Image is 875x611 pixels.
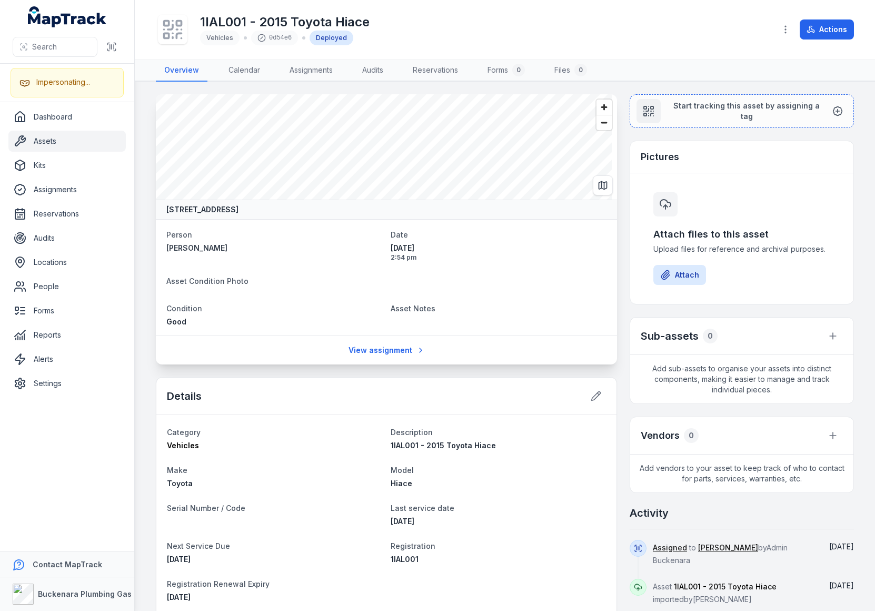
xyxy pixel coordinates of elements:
div: Deployed [310,31,353,45]
a: Kits [8,155,126,176]
span: 1IAL001 - 2015 Toyota Hiace [391,441,496,450]
a: Assets [8,131,126,152]
span: Registration Renewal Expiry [167,579,270,588]
a: Assigned [653,543,687,553]
span: Toyota [167,479,193,488]
h3: Vendors [641,428,680,443]
span: Hiace [391,479,412,488]
a: Overview [156,60,207,82]
button: Zoom in [596,100,612,115]
span: Vehicles [167,441,199,450]
span: Add sub-assets to organise your assets into distinct components, making it easier to manage and t... [630,355,853,403]
button: Zoom out [596,115,612,130]
span: 1IAL001 - 2015 Toyota Hiace [674,582,777,591]
button: Start tracking this asset by assigning a tag [630,94,854,128]
a: View assignment [342,340,432,360]
span: 1IAL001 [391,555,419,564]
span: Make [167,466,187,475]
canvas: Map [156,94,612,200]
a: Audits [8,228,126,249]
span: Asset imported by [PERSON_NAME] [653,582,777,604]
h2: Activity [630,506,669,520]
span: Date [391,230,408,239]
span: Asset Condition Photo [166,277,248,285]
h2: Details [167,389,202,403]
a: Files0 [546,60,595,82]
time: 29/07/2025, 2:54:51 pm [829,542,854,551]
a: Reservations [8,203,126,224]
time: 23/01/2025, 2:00:00 am [391,517,414,526]
span: Start tracking this asset by assigning a tag [669,101,824,122]
a: Audits [354,60,392,82]
span: [DATE] [829,542,854,551]
span: Upload files for reference and archival purposes. [653,244,830,254]
h1: 1IAL001 - 2015 Toyota Hiace [200,14,370,31]
button: Attach [653,265,706,285]
h3: Attach files to this asset [653,227,830,242]
time: 23/07/2025, 2:00:00 am [167,555,191,564]
a: Reports [8,324,126,346]
div: 0 [574,64,587,76]
time: 28/02/2026, 10:00:00 am [167,593,191,602]
span: [DATE] [167,555,191,564]
a: Forms [8,300,126,321]
a: Calendar [220,60,269,82]
a: People [8,276,126,297]
a: MapTrack [28,6,107,27]
time: 27/06/2025, 3:01:41 pm [829,581,854,590]
a: Assignments [8,179,126,200]
strong: Contact MapTrack [33,560,102,569]
a: Forms0 [479,60,533,82]
span: Description [391,428,433,437]
span: Serial Number / Code [167,504,245,513]
span: Person [166,230,192,239]
strong: Buckenara Plumbing Gas & Electrical [38,589,176,598]
span: Registration [391,541,435,550]
a: Assignments [281,60,341,82]
h3: Pictures [641,150,679,164]
div: 0 [512,64,525,76]
span: Last service date [391,504,454,513]
span: Condition [166,304,202,313]
div: 0 [703,329,718,343]
button: Switch to Map View [593,175,613,195]
strong: [STREET_ADDRESS] [166,204,238,215]
span: Add vendors to your asset to keep track of who to contact for parts, services, warranties, etc. [630,455,853,492]
span: Model [391,466,414,475]
span: Good [166,317,186,326]
a: Dashboard [8,106,126,127]
a: [PERSON_NAME] [698,543,758,553]
a: Alerts [8,349,126,370]
a: Settings [8,373,126,394]
button: Actions [800,19,854,40]
span: Next Service Due [167,541,230,550]
time: 29/07/2025, 2:54:51 pm [391,243,606,262]
span: Asset Notes [391,304,435,313]
span: Category [167,428,201,437]
a: Reservations [404,60,466,82]
span: 2:54 pm [391,253,606,262]
div: 0 [684,428,699,443]
button: Search [13,37,97,57]
span: [DATE] [391,517,414,526]
a: [PERSON_NAME] [166,243,382,253]
div: Impersonating... [36,77,90,87]
span: [DATE] [829,581,854,590]
span: [DATE] [167,593,191,602]
span: to by Admin Buckenara [653,543,788,565]
span: Vehicles [206,34,233,42]
span: Search [32,42,57,52]
div: 0d54e6 [251,31,298,45]
a: Locations [8,252,126,273]
h2: Sub-assets [641,329,699,343]
span: [DATE] [391,243,606,253]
